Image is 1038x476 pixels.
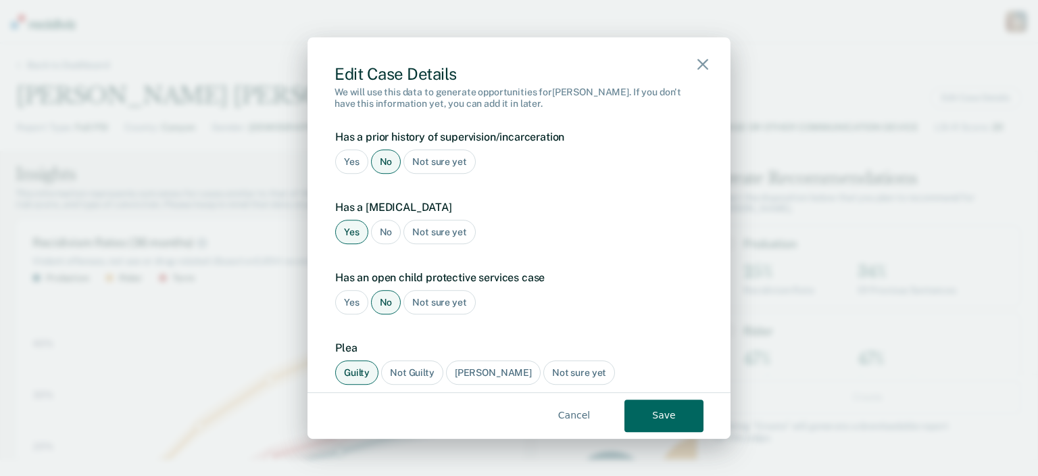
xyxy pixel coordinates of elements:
[335,220,368,245] div: Yes
[371,149,401,174] div: No
[335,87,703,110] div: We will use this data to generate opportunities for [PERSON_NAME] . If you don't have this inform...
[335,131,696,144] label: Has a prior history of supervision/incarceration
[446,360,541,385] div: [PERSON_NAME]
[543,360,615,385] div: Not sure yet
[535,400,614,432] button: Cancel
[403,149,475,174] div: Not sure yet
[335,272,696,285] label: Has an open child protective services case
[335,290,368,315] div: Yes
[371,290,401,315] div: No
[335,201,696,214] label: Has a [MEDICAL_DATA]
[624,400,703,432] button: Save
[381,360,443,385] div: Not Guilty
[335,342,696,355] label: Plea
[403,290,475,315] div: Not sure yet
[403,220,475,245] div: Not sure yet
[371,220,401,245] div: No
[335,360,378,385] div: Guilty
[335,149,368,174] div: Yes
[335,64,703,84] div: Edit Case Details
